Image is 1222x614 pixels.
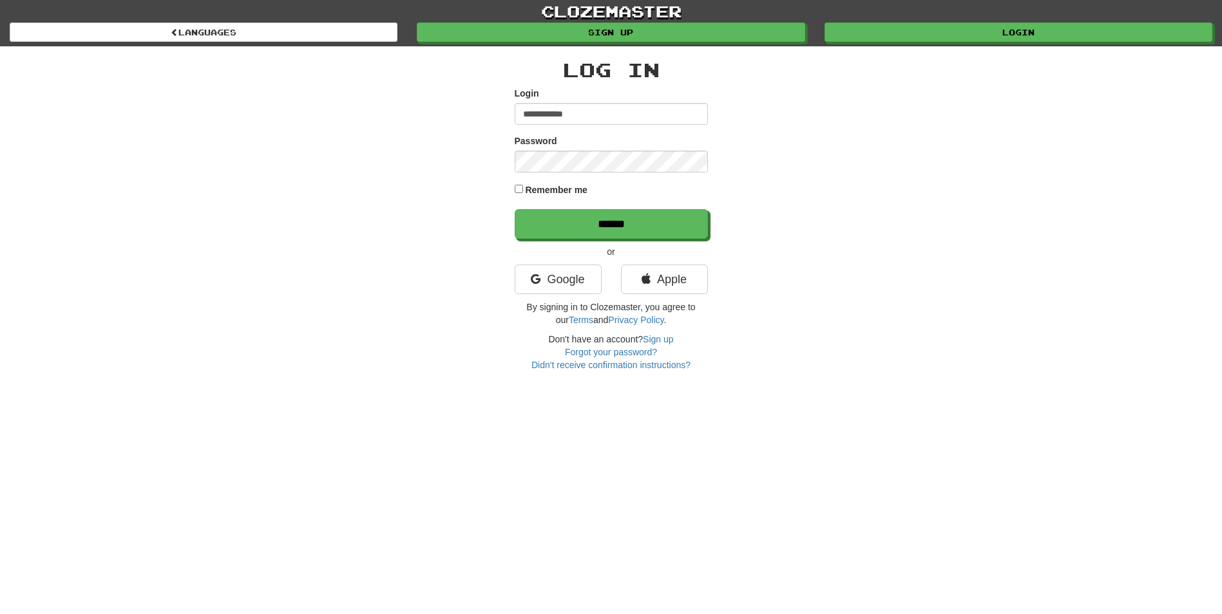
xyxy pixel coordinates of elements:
a: Terms [569,315,593,325]
a: Apple [621,265,708,294]
a: Forgot your password? [565,347,657,357]
div: Don't have an account? [515,333,708,371]
p: By signing in to Clozemaster, you agree to our and . [515,301,708,326]
a: Login [825,23,1212,42]
a: Google [515,265,602,294]
label: Login [515,87,539,100]
label: Password [515,135,557,147]
a: Privacy Policy [608,315,664,325]
a: Languages [10,23,397,42]
label: Remember me [525,183,587,196]
a: Sign up [643,334,673,344]
h2: Log In [515,59,708,80]
a: Sign up [417,23,805,42]
a: Didn't receive confirmation instructions? [531,360,691,370]
p: or [515,245,708,258]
